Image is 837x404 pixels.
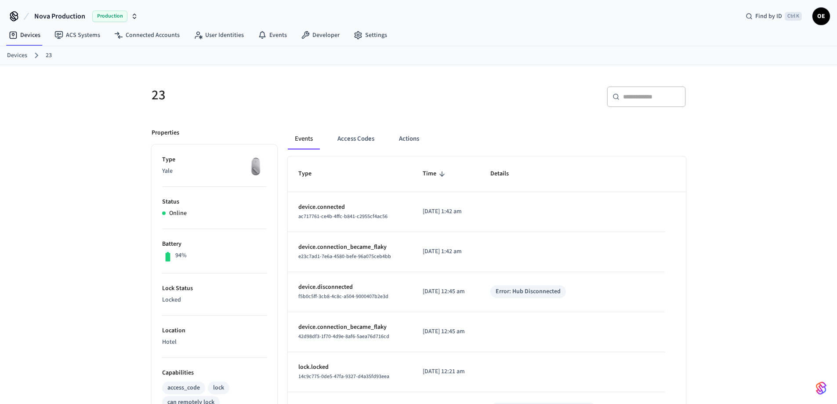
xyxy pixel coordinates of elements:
[490,167,520,181] span: Details
[423,287,469,296] p: [DATE] 12:45 am
[46,51,52,60] a: 23
[169,209,187,218] p: Online
[298,243,402,252] p: device.connection_became_flaky
[423,207,469,216] p: [DATE] 1:42 am
[298,213,388,220] span: ac717761-ce4b-4ffc-b841-c2955cf4ac56
[813,8,829,24] span: OE
[162,295,267,305] p: Locked
[107,27,187,43] a: Connected Accounts
[152,86,413,104] h5: 23
[423,167,448,181] span: Time
[298,333,389,340] span: 42d98df3-1f70-4d9e-8af6-5aea76d716cd
[245,155,267,177] img: August Wifi Smart Lock 3rd Gen, Silver, Front
[162,284,267,293] p: Lock Status
[162,368,267,378] p: Capabilities
[298,203,402,212] p: device.connected
[288,128,686,149] div: ant example
[330,128,381,149] button: Access Codes
[816,381,826,395] img: SeamLogoGradient.69752ec5.svg
[162,338,267,347] p: Hotel
[298,373,389,380] span: 14c9c775-0de5-47fa-9327-d4a35fd93eea
[213,383,224,393] div: lock
[298,283,402,292] p: device.disconnected
[187,27,251,43] a: User Identities
[496,287,561,296] div: Error: Hub Disconnected
[423,247,469,256] p: [DATE] 1:42 am
[47,27,107,43] a: ACS Systems
[167,383,200,393] div: access_code
[34,11,85,22] span: Nova Production
[288,128,320,149] button: Events
[152,128,179,138] p: Properties
[2,27,47,43] a: Devices
[92,11,127,22] span: Production
[162,240,267,249] p: Battery
[162,155,267,164] p: Type
[347,27,394,43] a: Settings
[392,128,426,149] button: Actions
[298,253,391,260] span: e23c7ad1-7e6a-4580-befe-96a075ceb4bb
[298,323,402,332] p: device.connection_became_flaky
[294,27,347,43] a: Developer
[298,167,323,181] span: Type
[298,363,402,372] p: lock.locked
[162,197,267,207] p: Status
[162,326,267,335] p: Location
[785,12,802,21] span: Ctrl K
[7,51,27,60] a: Devices
[739,8,809,24] div: Find by IDCtrl K
[251,27,294,43] a: Events
[755,12,782,21] span: Find by ID
[162,167,267,176] p: Yale
[298,293,388,300] span: f5b0c5ff-3cb8-4c8c-a504-9000407b2e3d
[175,251,187,260] p: 94%
[812,7,830,25] button: OE
[423,367,469,376] p: [DATE] 12:21 am
[423,327,469,336] p: [DATE] 12:45 am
